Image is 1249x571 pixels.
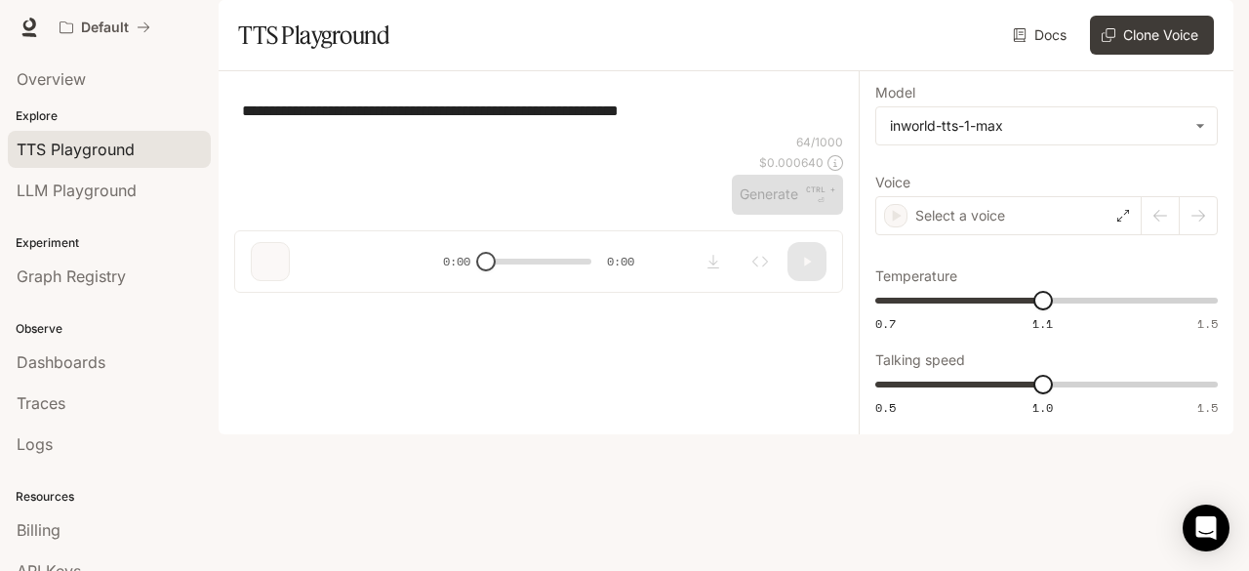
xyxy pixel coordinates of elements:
span: 1.0 [1032,399,1053,416]
span: 0.7 [875,315,896,332]
a: Docs [1009,16,1074,55]
div: inworld-tts-1-max [876,107,1217,144]
p: Select a voice [915,206,1005,225]
p: $ 0.000640 [759,154,824,171]
span: 0.5 [875,399,896,416]
p: Voice [875,176,910,189]
p: Model [875,86,915,100]
h1: TTS Playground [238,16,389,55]
button: Clone Voice [1090,16,1214,55]
span: 1.5 [1197,315,1218,332]
span: 1.5 [1197,399,1218,416]
p: 64 / 1000 [796,134,843,150]
button: All workspaces [51,8,159,47]
p: Temperature [875,269,957,283]
p: Default [81,20,129,36]
div: inworld-tts-1-max [890,116,1186,136]
span: 1.1 [1032,315,1053,332]
div: Open Intercom Messenger [1183,505,1229,551]
p: Talking speed [875,353,965,367]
